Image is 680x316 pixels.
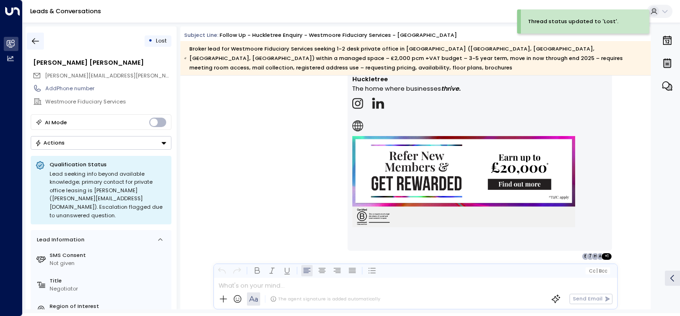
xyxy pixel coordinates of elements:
button: Cc|Bcc [586,267,610,274]
div: 7 [586,253,594,260]
div: Broker lead for Westmoore Fiduciary Services seeking 1-2 desk private office in [GEOGRAPHIC_DATA]... [184,44,646,72]
button: Undo [216,265,228,276]
span: | [596,268,598,273]
label: Title [50,277,168,285]
div: Lead Information [34,236,85,244]
div: [PERSON_NAME] [PERSON_NAME] [33,58,171,67]
strong: thrive. [441,85,460,93]
div: AddPhone number [45,85,171,93]
div: Thread status updated to 'Lost'. [528,17,619,26]
strong: Huckletree [352,75,388,83]
label: Region of Interest [50,302,168,310]
span: andrew.mccallum@gryphonpropertypartners.com [45,72,171,80]
span: The home where businesses [352,84,441,93]
div: Westmoore Fiduciary Services [45,98,171,106]
div: AI Mode [45,118,67,127]
span: Subject Line: [184,31,219,39]
span: Lost [156,37,167,44]
div: + 1 [601,253,612,260]
div: The agent signature is added automatically [270,296,380,302]
div: Negotiator [50,285,168,293]
a: Leads & Conversations [30,7,101,15]
span: [PERSON_NAME][EMAIL_ADDRESS][PERSON_NAME][DOMAIN_NAME] [45,72,224,79]
div: H [591,253,599,260]
button: Redo [231,265,243,276]
div: Follow up - Huckletree Enquiry - Westmoore Fiduciary Services - [GEOGRAPHIC_DATA] [220,31,457,39]
div: Button group with a nested menu [31,136,171,150]
label: SMS Consent [50,251,168,259]
div: • [148,34,153,48]
button: Actions [31,136,171,150]
div: Lead seeking info beyond available knowledge; primary contact for private office leasing is [PERS... [50,170,167,220]
div: A [596,253,604,260]
div: Actions [35,139,65,146]
div: Not given [50,259,168,267]
div: E [582,253,589,260]
p: Qualification Status [50,161,167,168]
img: https://www.huckletree.com/refer-someone [352,136,575,227]
span: Cc Bcc [589,268,607,273]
